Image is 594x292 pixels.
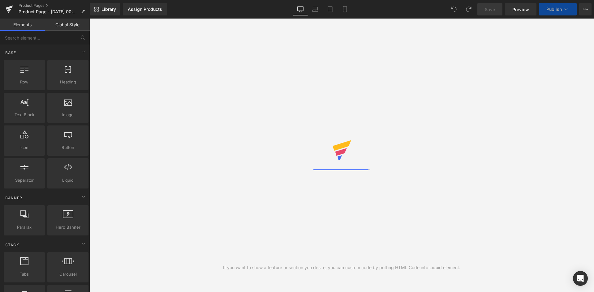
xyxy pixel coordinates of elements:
button: More [579,3,592,15]
button: Publish [539,3,577,15]
span: Tabs [6,271,43,277]
span: Preview [512,6,529,13]
a: New Library [90,3,120,15]
div: Open Intercom Messenger [573,271,588,286]
span: Stack [5,242,20,248]
span: Separator [6,177,43,184]
div: If you want to show a feature or section you desire, you can custom code by putting HTML Code int... [223,264,460,271]
div: Assign Products [128,7,162,12]
a: Preview [505,3,536,15]
span: Library [101,6,116,12]
span: Publish [546,7,562,12]
span: Liquid [49,177,87,184]
span: Hero Banner [49,224,87,231]
span: Text Block [6,112,43,118]
button: Undo [448,3,460,15]
span: Icon [6,144,43,151]
a: Desktop [293,3,308,15]
span: Heading [49,79,87,85]
span: Carousel [49,271,87,277]
span: Product Page - [DATE] 00:51:40 [19,9,78,14]
a: Mobile [338,3,352,15]
a: Laptop [308,3,323,15]
button: Redo [463,3,475,15]
span: Parallax [6,224,43,231]
span: Image [49,112,87,118]
span: Button [49,144,87,151]
a: Tablet [323,3,338,15]
a: Global Style [45,19,90,31]
span: Row [6,79,43,85]
span: Save [485,6,495,13]
span: Banner [5,195,23,201]
span: Base [5,50,17,56]
a: Product Pages [19,3,90,8]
